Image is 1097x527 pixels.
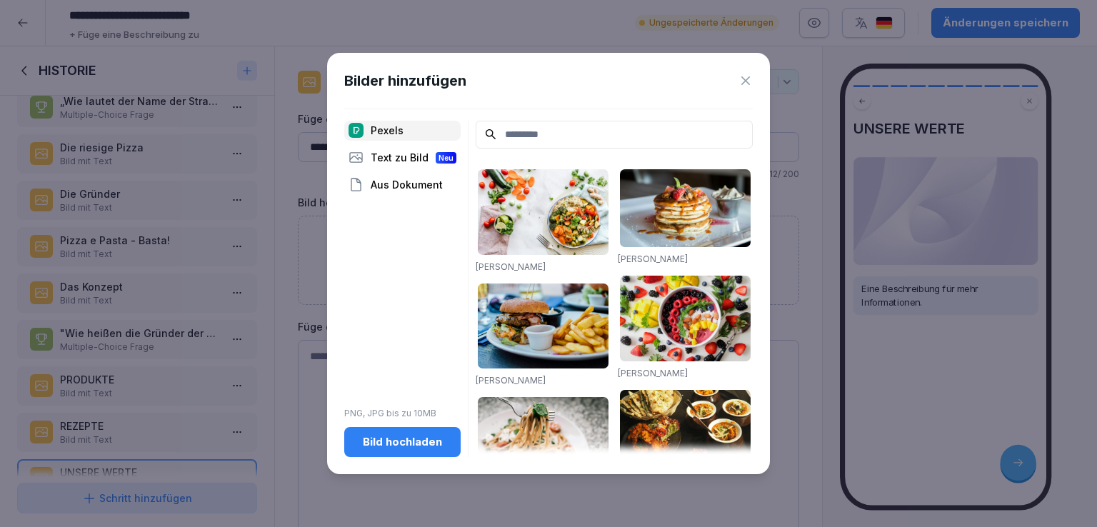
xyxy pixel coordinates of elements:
div: Text zu Bild [344,148,461,168]
p: PNG, JPG bis zu 10MB [344,407,461,420]
div: Neu [436,152,456,164]
a: [PERSON_NAME] [618,368,688,378]
div: Pexels [344,121,461,141]
div: Bild hochladen [356,434,449,450]
a: [PERSON_NAME] [618,254,688,264]
a: [PERSON_NAME] [476,375,546,386]
button: Bild hochladen [344,427,461,457]
div: Aus Dokument [344,175,461,195]
img: pexels.png [349,123,364,138]
a: [PERSON_NAME] [476,261,546,272]
h1: Bilder hinzufügen [344,70,466,91]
